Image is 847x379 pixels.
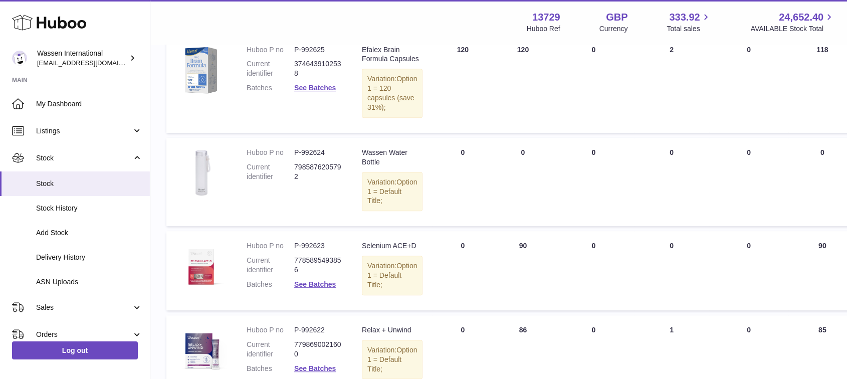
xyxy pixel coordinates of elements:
div: Relax + Unwind [362,325,422,335]
span: 0 [747,326,751,334]
dt: Huboo P no [247,325,294,335]
strong: GBP [606,11,627,24]
td: 0 [553,231,634,310]
img: product image [176,45,227,95]
td: 0 [433,138,493,226]
div: Variation: [362,256,422,295]
span: 0 [747,148,751,156]
td: 90 [493,231,553,310]
div: Huboo Ref [527,24,560,34]
span: 0 [747,46,751,54]
a: See Batches [294,84,336,92]
span: Total sales [667,24,711,34]
a: Log out [12,341,138,359]
dd: P-992624 [294,148,342,157]
strong: 13729 [532,11,560,24]
dt: Current identifier [247,162,294,181]
span: AVAILABLE Stock Total [750,24,835,34]
dd: 7785895493856 [294,256,342,275]
dt: Current identifier [247,256,294,275]
div: Currency [599,24,628,34]
span: [EMAIL_ADDRESS][DOMAIN_NAME] [37,59,147,67]
dt: Huboo P no [247,45,294,55]
div: Variation: [362,69,422,118]
span: Stock History [36,204,142,213]
span: Delivery History [36,253,142,262]
a: See Batches [294,364,336,372]
div: Wassen Water Bottle [362,148,422,167]
div: Efalex Brain Formula Capsules [362,45,422,64]
span: My Dashboard [36,99,142,109]
div: Variation: [362,172,422,212]
span: Add Stock [36,228,142,238]
dt: Batches [247,280,294,289]
td: 0 [553,138,634,226]
span: Option 1 = 120 capsules (save 31%); [367,75,417,111]
span: Option 1 = Default Title; [367,346,417,373]
td: 0 [634,231,709,310]
dd: 7985876205792 [294,162,342,181]
dt: Batches [247,83,294,93]
span: Stock [36,179,142,188]
a: 333.92 Total sales [667,11,711,34]
dd: P-992622 [294,325,342,335]
img: gemma.moses@wassen.com [12,51,27,66]
td: 0 [493,138,553,226]
dd: 3746439102538 [294,59,342,78]
dt: Huboo P no [247,148,294,157]
td: 120 [493,35,553,133]
td: 0 [634,138,709,226]
dt: Huboo P no [247,241,294,251]
div: Selenium ACE+D [362,241,422,251]
span: Option 1 = Default Title; [367,178,417,205]
dd: 7798690021600 [294,340,342,359]
td: 0 [553,35,634,133]
span: ASN Uploads [36,277,142,287]
td: 120 [433,35,493,133]
dd: P-992625 [294,45,342,55]
span: 0 [747,242,751,250]
dt: Current identifier [247,340,294,359]
td: 0 [433,231,493,310]
span: Sales [36,303,132,312]
dt: Current identifier [247,59,294,78]
img: product image [176,148,227,198]
img: product image [176,241,227,291]
span: Listings [36,126,132,136]
span: 24,652.40 [779,11,823,24]
span: Orders [36,330,132,339]
span: Option 1 = Default Title; [367,262,417,289]
td: 2 [634,35,709,133]
span: 333.92 [669,11,700,24]
img: product image [176,325,227,375]
a: See Batches [294,280,336,288]
div: Wassen International [37,49,127,68]
a: 24,652.40 AVAILABLE Stock Total [750,11,835,34]
dt: Batches [247,364,294,373]
span: Stock [36,153,132,163]
dd: P-992623 [294,241,342,251]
